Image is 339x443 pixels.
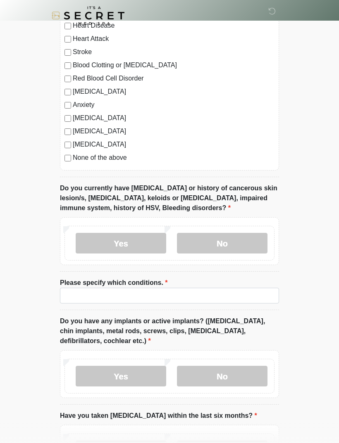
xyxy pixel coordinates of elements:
[64,102,71,109] input: Anxiety
[64,62,71,69] input: Blood Clotting or [MEDICAL_DATA]
[64,155,71,161] input: None of the above
[73,73,275,83] label: Red Blood Cell Disorder
[73,126,275,136] label: [MEDICAL_DATA]
[64,128,71,135] input: [MEDICAL_DATA]
[73,153,275,163] label: None of the above
[73,47,275,57] label: Stroke
[52,6,124,25] img: It's A Secret Med Spa Logo
[76,233,166,253] label: Yes
[64,115,71,122] input: [MEDICAL_DATA]
[73,87,275,97] label: [MEDICAL_DATA]
[177,366,267,386] label: No
[60,278,168,288] label: Please specify which conditions.
[73,140,275,149] label: [MEDICAL_DATA]
[64,36,71,43] input: Heart Attack
[64,142,71,148] input: [MEDICAL_DATA]
[73,113,275,123] label: [MEDICAL_DATA]
[76,366,166,386] label: Yes
[64,76,71,82] input: Red Blood Cell Disorder
[73,60,275,70] label: Blood Clotting or [MEDICAL_DATA]
[60,183,279,213] label: Do you currently have [MEDICAL_DATA] or history of cancerous skin lesion/s, [MEDICAL_DATA], keloi...
[64,89,71,95] input: [MEDICAL_DATA]
[60,411,257,421] label: Have you taken [MEDICAL_DATA] within the last six months?
[60,316,279,346] label: Do you have any implants or active implants? ([MEDICAL_DATA], chin implants, metal rods, screws, ...
[64,49,71,56] input: Stroke
[73,100,275,110] label: Anxiety
[73,34,275,44] label: Heart Attack
[177,233,267,253] label: No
